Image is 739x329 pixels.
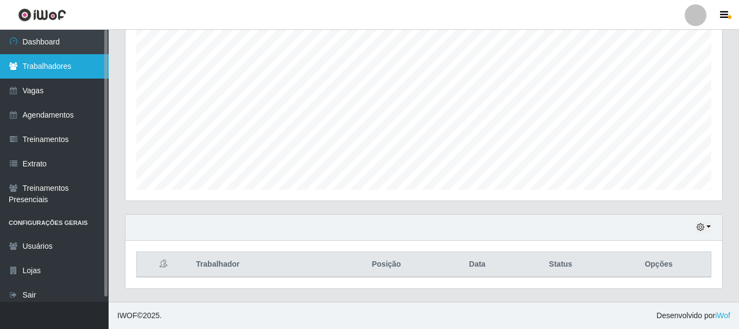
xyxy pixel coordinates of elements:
[515,252,607,278] th: Status
[656,310,730,321] span: Desenvolvido por
[18,8,66,22] img: CoreUI Logo
[333,252,440,278] th: Posição
[117,310,162,321] span: © 2025 .
[440,252,515,278] th: Data
[117,311,137,320] span: IWOF
[607,252,711,278] th: Opções
[190,252,333,278] th: Trabalhador
[715,311,730,320] a: iWof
